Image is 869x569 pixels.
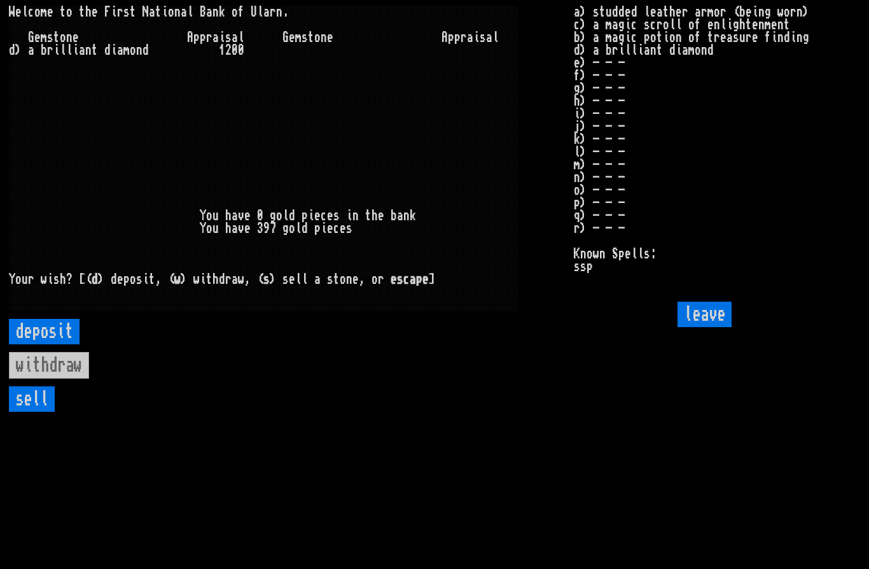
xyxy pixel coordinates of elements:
div: h [225,222,232,235]
div: e [422,273,429,286]
div: r [47,44,53,57]
div: s [136,273,143,286]
div: , [359,273,365,286]
div: m [295,31,302,44]
div: A [187,31,193,44]
div: t [92,44,98,57]
div: d [219,273,225,286]
div: t [149,273,155,286]
div: s [53,273,60,286]
div: A [441,31,448,44]
div: p [302,209,308,222]
div: e [327,31,333,44]
div: G [282,31,289,44]
div: d [302,222,308,235]
div: v [238,222,244,235]
div: r [117,6,123,18]
div: r [206,31,212,44]
div: d [92,273,98,286]
div: a [263,6,270,18]
div: F [104,6,111,18]
div: a [467,31,473,44]
div: i [346,209,352,222]
div: e [378,209,384,222]
div: i [111,6,117,18]
div: p [193,31,200,44]
div: o [314,31,321,44]
div: i [200,273,206,286]
div: h [60,273,66,286]
div: U [251,6,257,18]
div: e [327,222,333,235]
div: p [200,31,206,44]
div: s [263,273,270,286]
div: s [225,31,232,44]
div: c [321,209,327,222]
div: 1 [219,44,225,57]
div: d [9,44,15,57]
div: 0 [232,44,238,57]
div: a [117,44,123,57]
div: o [130,273,136,286]
div: a [212,31,219,44]
div: u [212,209,219,222]
div: Y [9,273,15,286]
input: leave [678,302,732,327]
div: s [397,273,403,286]
div: l [238,31,244,44]
div: n [276,6,282,18]
div: ( [85,273,92,286]
div: l [66,44,73,57]
div: e [340,222,346,235]
div: o [289,222,295,235]
div: d [143,44,149,57]
div: a [79,44,85,57]
div: ) [15,44,22,57]
div: a [149,6,155,18]
div: l [60,44,66,57]
div: w [193,273,200,286]
div: e [34,31,41,44]
div: o [232,6,238,18]
div: n [321,31,327,44]
div: e [289,273,295,286]
div: i [143,273,149,286]
input: sell [9,386,55,412]
div: e [327,209,333,222]
div: Y [200,209,206,222]
div: e [73,31,79,44]
div: b [391,209,397,222]
div: h [85,6,92,18]
div: l [282,209,289,222]
div: 9 [263,222,270,235]
div: [ [79,273,85,286]
div: ) [98,273,104,286]
div: 0 [257,209,263,222]
div: e [117,273,123,286]
div: m [123,44,130,57]
div: s [123,6,130,18]
div: g [282,222,289,235]
div: 2 [225,44,232,57]
div: h [225,209,232,222]
div: e [244,209,251,222]
div: , [155,273,162,286]
div: d [111,273,117,286]
div: n [174,6,181,18]
div: s [282,273,289,286]
div: . [282,6,289,18]
div: 7 [270,222,276,235]
div: d [289,209,295,222]
div: r [270,6,276,18]
div: 0 [238,44,244,57]
div: b [41,44,47,57]
div: i [111,44,117,57]
div: t [79,6,85,18]
div: t [206,273,212,286]
div: ? [66,273,73,286]
div: m [41,6,47,18]
div: ) [181,273,187,286]
div: a [181,6,187,18]
div: o [206,222,212,235]
div: n [352,209,359,222]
